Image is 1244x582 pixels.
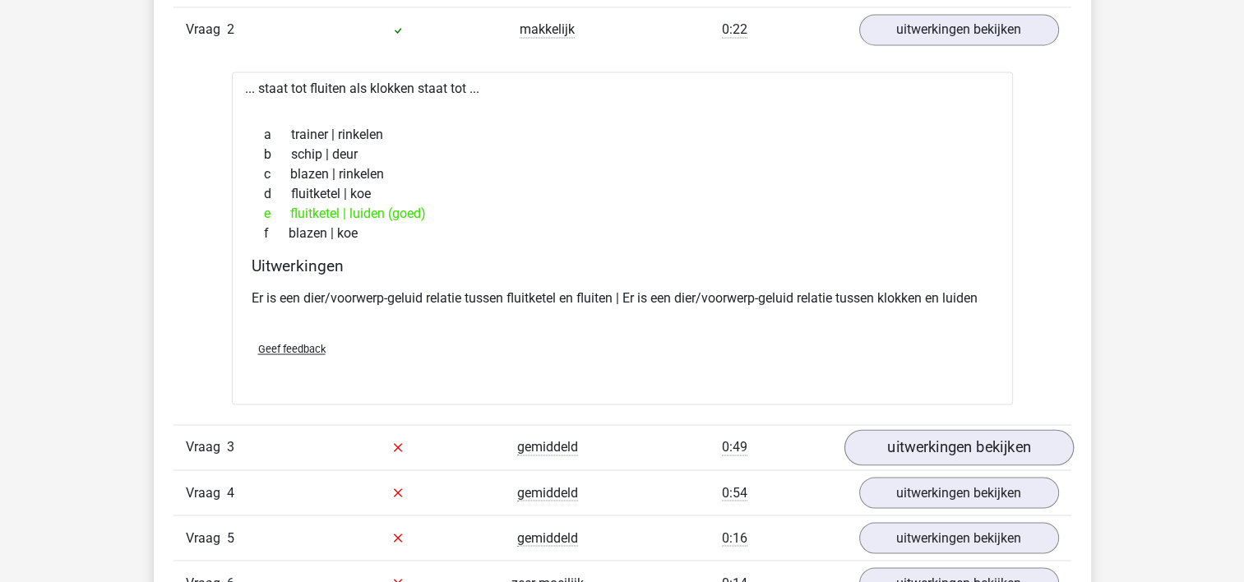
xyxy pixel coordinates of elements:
[252,164,993,184] div: blazen | rinkelen
[517,484,578,501] span: gemiddeld
[859,477,1059,508] a: uitwerkingen bekijken
[252,145,993,164] div: schip | deur
[252,289,993,308] p: Er is een dier/voorwerp-geluid relatie tussen fluitketel en fluiten | Er is een dier/voorwerp-gel...
[722,529,747,546] span: 0:16
[517,439,578,455] span: gemiddeld
[859,14,1059,45] a: uitwerkingen bekijken
[232,72,1013,404] div: ... staat tot fluiten als klokken staat tot ...
[722,21,747,38] span: 0:22
[227,439,234,455] span: 3
[844,429,1073,465] a: uitwerkingen bekijken
[520,21,575,38] span: makkelijk
[264,204,290,224] span: e
[722,439,747,455] span: 0:49
[227,484,234,500] span: 4
[252,184,993,204] div: fluitketel | koe
[264,125,291,145] span: a
[517,529,578,546] span: gemiddeld
[186,437,227,457] span: Vraag
[186,20,227,39] span: Vraag
[264,164,290,184] span: c
[252,125,993,145] div: trainer | rinkelen
[859,522,1059,553] a: uitwerkingen bekijken
[258,343,326,355] span: Geef feedback
[722,484,747,501] span: 0:54
[186,483,227,502] span: Vraag
[252,256,993,275] h4: Uitwerkingen
[227,529,234,545] span: 5
[252,224,993,243] div: blazen | koe
[252,204,993,224] div: fluitketel | luiden (goed)
[264,184,291,204] span: d
[264,224,289,243] span: f
[264,145,291,164] span: b
[227,21,234,37] span: 2
[186,528,227,547] span: Vraag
